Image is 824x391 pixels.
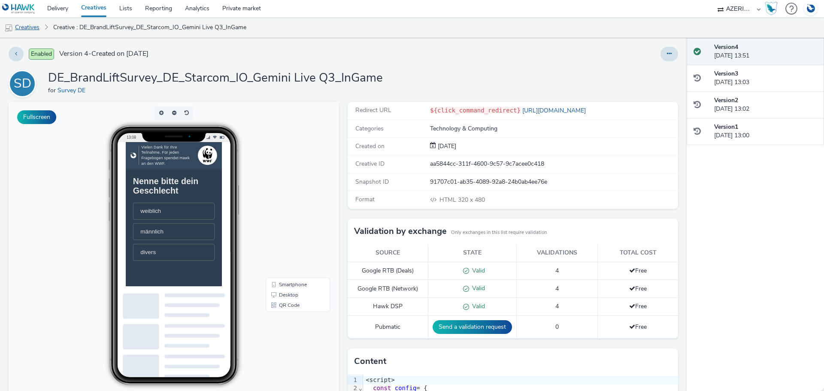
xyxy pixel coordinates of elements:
span: Enabled [29,48,54,60]
span: Format [355,195,375,203]
li: Desktop [259,188,320,198]
span: 13:08 [118,33,127,38]
div: [DATE] 13:02 [714,96,817,114]
span: HTML [439,196,458,204]
span: 4 [555,302,559,310]
span: Free [629,302,647,310]
span: Version 4 - Created on [DATE] [59,49,148,59]
img: Account DE [804,2,817,16]
span: [DATE] [436,142,456,150]
span: Desktop [270,191,290,196]
span: divers [21,153,43,162]
img: hawk logo [7,15,15,23]
td: Hawk DSP [348,298,428,316]
div: [DATE] 13:51 [714,43,817,61]
span: Redirect URL [355,106,391,114]
span: for [48,86,58,94]
span: Vielen Dank für Ihre Teilnahme. Für jeden Fragebogen spendet Hawk an den WWF. [22,4,91,33]
strong: Version 1 [714,123,738,131]
span: Categories [355,124,384,133]
div: Technology & Computing [430,124,677,133]
li: Smartphone [259,178,320,188]
h1: DE_BrandLiftSurvey_DE_Starcom_IO_Gemini Live Q3_InGame [48,70,383,86]
a: Hawk Academy [765,2,781,15]
div: <script> [363,376,678,385]
span: Creative ID [355,160,385,168]
td: Pubmatic [348,316,428,339]
span: 0 [555,323,559,331]
div: SD [14,72,31,96]
img: Hawk Academy [765,2,778,15]
button: Send a validation request [433,320,512,334]
a: Creative : DE_BrandLiftSurvey_DE_Starcom_IO_Gemini Live Q3_InGame [49,17,251,38]
th: Source [348,244,428,262]
span: 320 x 480 [439,196,485,204]
span: Valid [469,302,485,310]
h3: Validation by exchange [354,225,447,238]
span: 4 [555,285,559,293]
h3: Content [354,355,386,368]
strong: Version 2 [714,96,738,104]
span: Smartphone [270,180,298,185]
a: [URL][DOMAIN_NAME] [521,106,589,115]
img: undefined Logo [2,3,35,14]
th: State [428,244,517,262]
img: mobile [4,24,13,32]
span: Valid [469,267,485,275]
strong: Version 3 [714,70,738,78]
div: aa5844cc-311f-4600-9c57-9c7acee0c418 [430,160,677,168]
div: [DATE] 13:00 [714,123,817,140]
a: SD [9,79,39,88]
th: Validations [517,244,598,262]
img: incentive logo [110,9,124,29]
li: QR Code [259,198,320,209]
span: männlich [21,123,54,132]
div: [DATE] 13:03 [714,70,817,87]
span: Free [629,285,647,293]
strong: Version 4 [714,43,738,51]
td: Google RTB (Network) [348,280,428,298]
button: Fullscreen [17,110,56,124]
a: Survey DE [58,86,89,94]
span: Free [629,323,647,331]
code: ${click_command_redirect} [430,107,521,114]
small: Only exchanges in this list require validation [451,229,547,236]
div: Creation 27 August 2025, 13:00 [436,142,456,151]
div: 91707c01-ab35-4089-92a8-24b0ab4ee76e [430,178,677,186]
h1: Nenne bitte dein Geschlecht [10,49,127,77]
span: Free [629,267,647,275]
td: Google RTB (Deals) [348,262,428,280]
span: weiblich [21,94,50,103]
th: Total cost [598,244,678,262]
span: QR Code [270,201,291,206]
span: Created on [355,142,385,150]
span: Valid [469,284,485,292]
span: 4 [555,267,559,275]
div: 1 [348,376,358,385]
span: Snapshot ID [355,178,389,186]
